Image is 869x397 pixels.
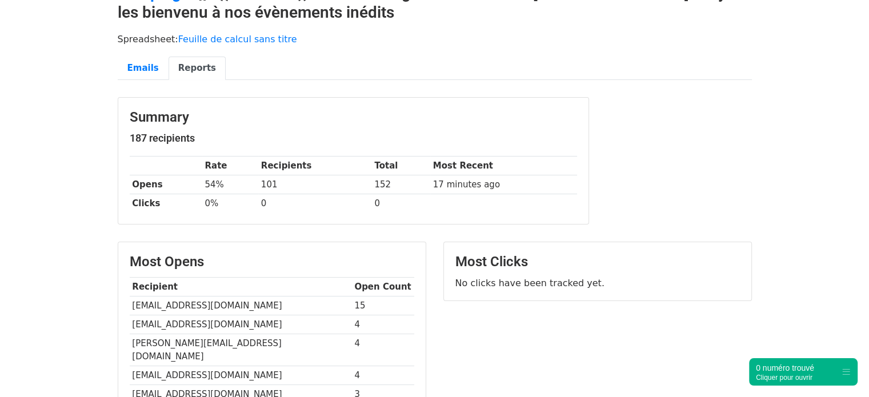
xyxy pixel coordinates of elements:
[118,57,169,80] a: Emails
[430,175,577,194] td: 17 minutes ago
[258,157,372,175] th: Recipients
[352,278,414,296] th: Open Count
[202,175,258,194] td: 54%
[812,342,869,397] div: Widget de chat
[130,254,414,270] h3: Most Opens
[430,157,577,175] th: Most Recent
[118,33,752,45] p: Spreadsheet:
[130,366,352,385] td: [EMAIL_ADDRESS][DOMAIN_NAME]
[130,175,202,194] th: Opens
[130,315,352,334] td: [EMAIL_ADDRESS][DOMAIN_NAME]
[455,254,740,270] h3: Most Clicks
[372,194,430,213] td: 0
[352,315,414,334] td: 4
[178,34,297,45] a: Feuille de calcul sans titre
[202,194,258,213] td: 0%
[202,157,258,175] th: Rate
[130,109,577,126] h3: Summary
[130,194,202,213] th: Clicks
[130,296,352,315] td: [EMAIL_ADDRESS][DOMAIN_NAME]
[258,194,372,213] td: 0
[455,277,740,289] p: No clicks have been tracked yet.
[372,157,430,175] th: Total
[130,278,352,296] th: Recipient
[258,175,372,194] td: 101
[169,57,226,80] a: Reports
[130,334,352,366] td: [PERSON_NAME][EMAIL_ADDRESS][DOMAIN_NAME]
[352,366,414,385] td: 4
[372,175,430,194] td: 152
[130,132,577,145] h5: 187 recipients
[352,296,414,315] td: 15
[812,342,869,397] iframe: Chat Widget
[352,334,414,366] td: 4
